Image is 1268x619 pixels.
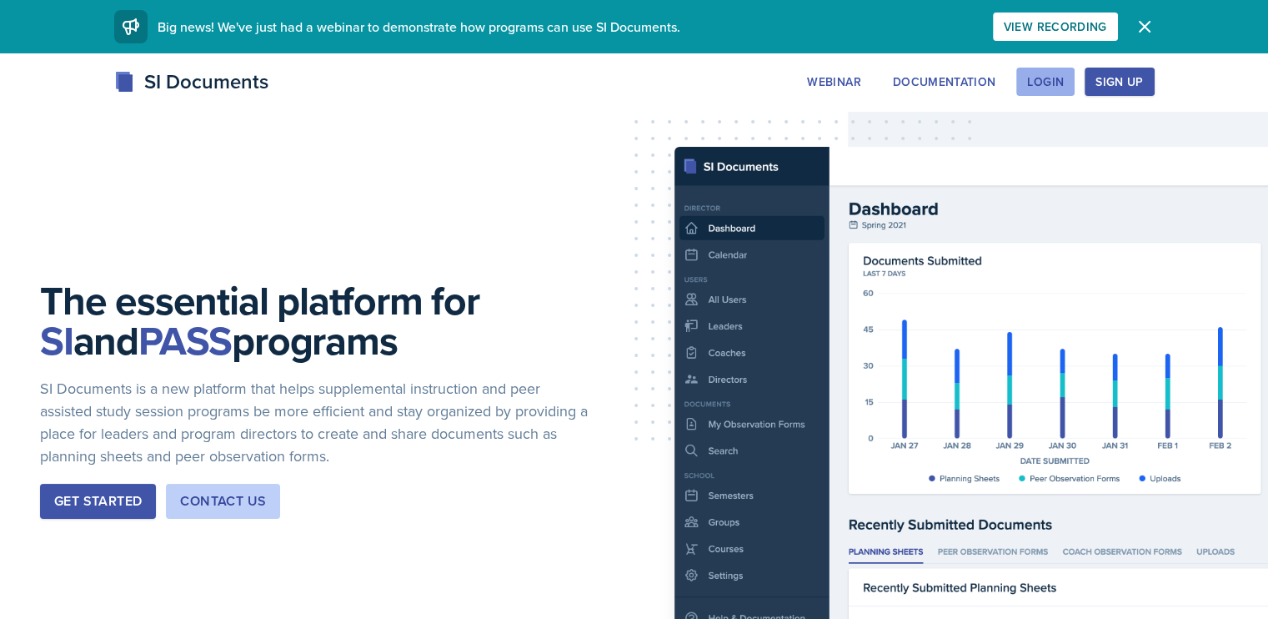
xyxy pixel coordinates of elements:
[993,13,1118,41] button: View Recording
[54,491,142,511] div: Get Started
[158,18,680,36] span: Big news! We've just had a webinar to demonstrate how programs can use SI Documents.
[166,484,280,519] button: Contact Us
[40,484,156,519] button: Get Started
[882,68,1007,96] button: Documentation
[180,491,266,511] div: Contact Us
[1016,68,1075,96] button: Login
[114,67,268,97] div: SI Documents
[1085,68,1154,96] button: Sign Up
[807,75,860,88] div: Webinar
[1027,75,1064,88] div: Login
[796,68,871,96] button: Webinar
[1004,20,1107,33] div: View Recording
[1095,75,1143,88] div: Sign Up
[893,75,996,88] div: Documentation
